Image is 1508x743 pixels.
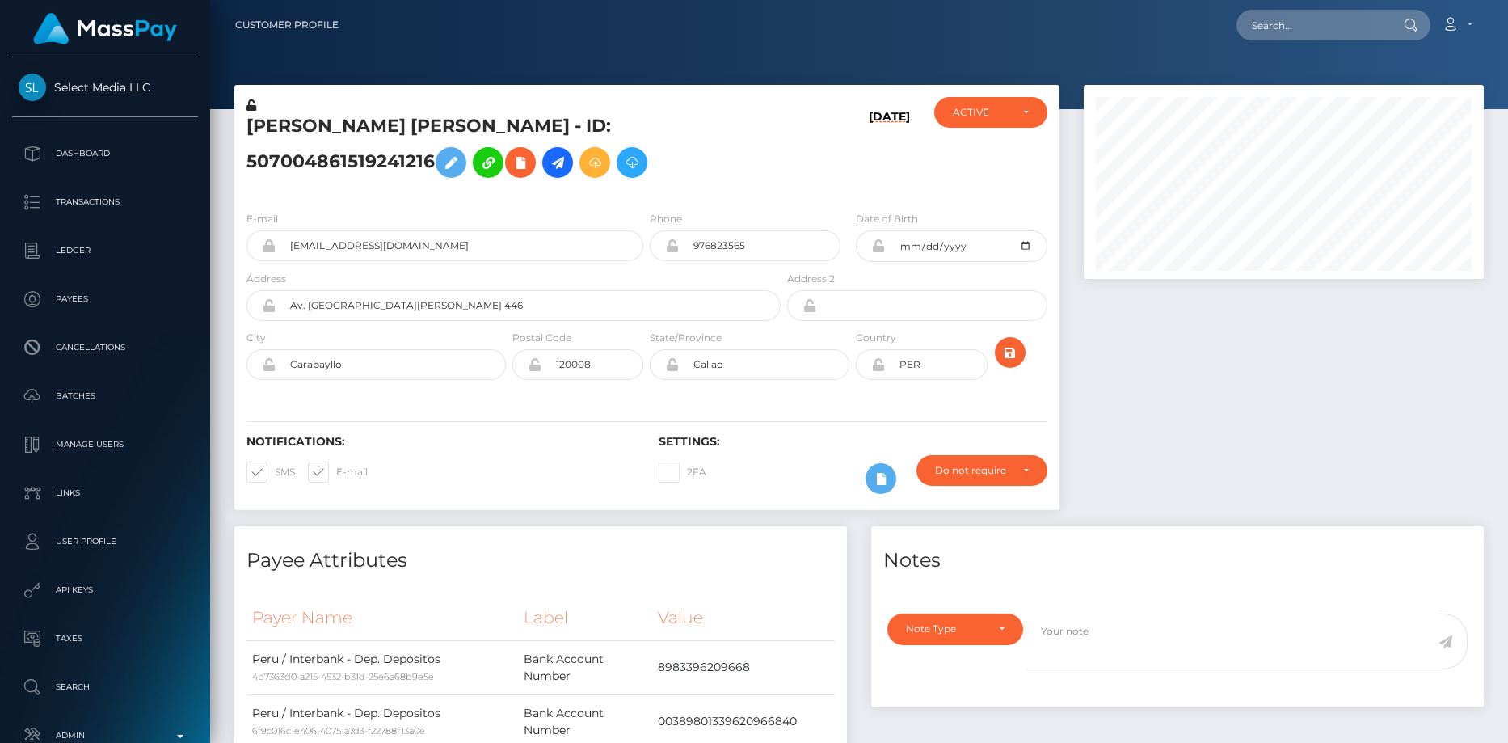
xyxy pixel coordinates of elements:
[12,424,198,465] a: Manage Users
[235,8,339,42] a: Customer Profile
[246,114,772,186] h5: [PERSON_NAME] [PERSON_NAME] - ID: 507004861519241216
[12,473,198,513] a: Links
[883,547,1472,575] h4: Notes
[19,190,192,214] p: Transactions
[906,623,986,635] div: Note Type
[12,279,198,319] a: Payees
[246,212,278,226] label: E-mail
[19,433,192,457] p: Manage Users
[246,596,518,640] th: Payer Name
[856,212,918,226] label: Date of Birth
[12,80,198,95] span: Select Media LLC
[12,327,198,368] a: Cancellations
[19,74,46,101] img: Select Media LLC
[252,725,425,737] small: 6f9c016c-e406-4075-a7d3-f22788f13a0e
[12,376,198,416] a: Batches
[19,627,192,651] p: Taxes
[19,675,192,699] p: Search
[246,547,835,575] h4: Payee Attributes
[19,578,192,602] p: API Keys
[19,481,192,505] p: Links
[887,614,1023,644] button: Note Type
[935,464,1009,477] div: Do not require
[19,384,192,408] p: Batches
[953,106,1010,119] div: ACTIVE
[19,336,192,360] p: Cancellations
[246,272,286,286] label: Address
[659,462,706,483] label: 2FA
[246,640,518,694] td: Peru / Interbank - Dep. Depositos
[1236,10,1388,40] input: Search...
[308,462,368,483] label: E-mail
[246,435,634,449] h6: Notifications:
[650,331,722,345] label: State/Province
[518,596,651,640] th: Label
[33,13,177,44] img: MassPay Logo
[542,147,573,178] a: Initiate Payout
[12,230,198,271] a: Ledger
[12,570,198,610] a: API Keys
[650,212,682,226] label: Phone
[12,667,198,707] a: Search
[12,618,198,659] a: Taxes
[12,521,198,562] a: User Profile
[856,331,896,345] label: Country
[246,462,295,483] label: SMS
[787,272,835,286] label: Address 2
[652,640,835,694] td: 8983396209668
[19,530,192,554] p: User Profile
[12,182,198,222] a: Transactions
[916,455,1047,486] button: Do not require
[246,331,266,345] label: City
[19,141,192,166] p: Dashboard
[652,596,835,640] th: Value
[512,331,571,345] label: Postal Code
[252,671,434,682] small: 4b7363d0-a215-4532-b31d-25e6a68b9e5e
[934,97,1047,128] button: ACTIVE
[19,239,192,263] p: Ledger
[12,133,198,174] a: Dashboard
[19,287,192,311] p: Payees
[518,640,651,694] td: Bank Account Number
[869,110,910,192] h6: [DATE]
[659,435,1047,449] h6: Settings:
